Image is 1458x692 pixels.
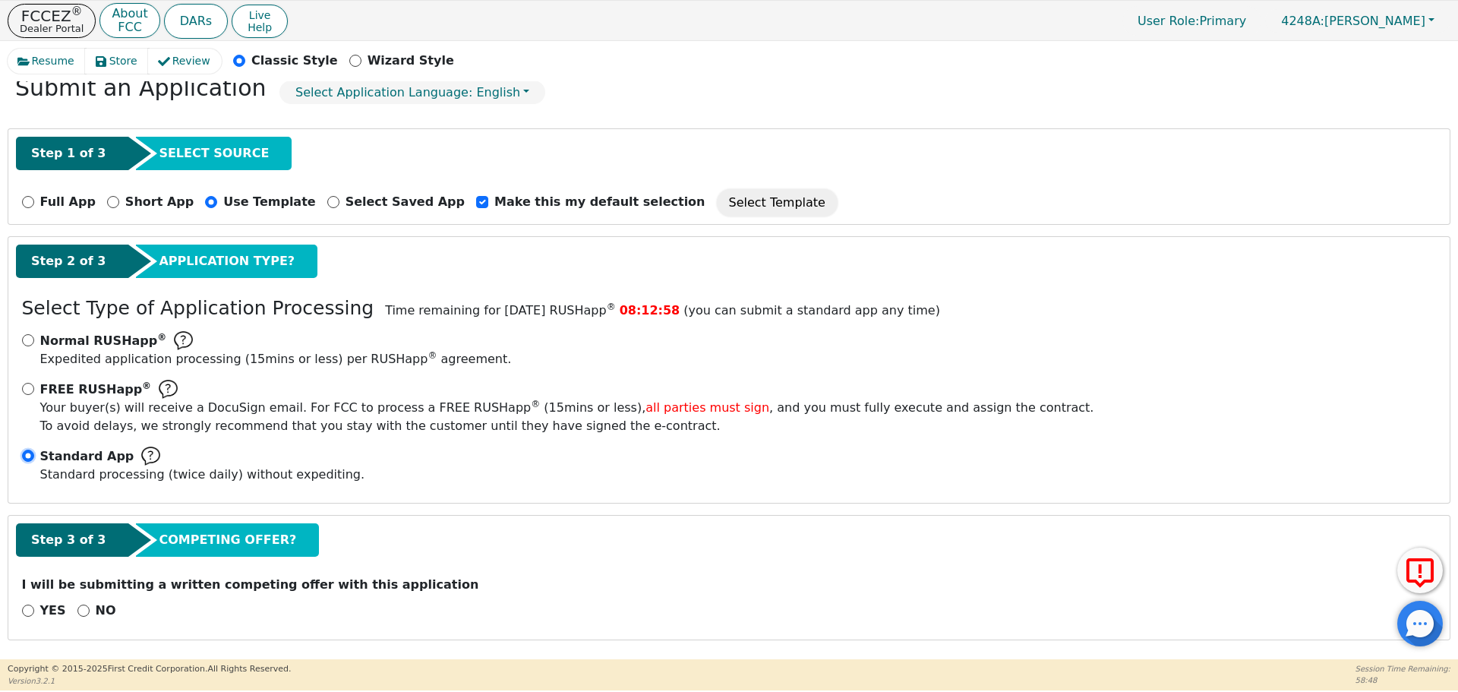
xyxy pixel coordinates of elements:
[22,576,1437,594] p: I will be submitting a written competing offer with this application
[112,8,147,20] p: About
[31,144,106,163] span: Step 1 of 3
[428,350,437,361] sup: ®
[717,189,838,216] button: Select Template
[40,193,96,211] p: Full App
[645,400,769,415] span: all parties must sign
[683,303,940,318] span: (you can submit a standard app any time)
[207,664,291,674] span: All Rights Reserved.
[31,252,106,270] span: Step 2 of 3
[22,297,374,320] h3: Select Type of Application Processing
[142,381,151,391] sup: ®
[40,399,1094,435] span: To avoid delays, we strongly recommend that you stay with the customer until they have signed the...
[248,21,272,33] span: Help
[232,5,288,38] button: LiveHelp
[15,74,267,102] h2: Submit an Application
[368,52,454,70] p: Wizard Style
[8,663,291,676] p: Copyright © 2015- 2025 First Credit Corporation.
[1355,675,1450,686] p: 58:48
[159,531,296,549] span: COMPETING OFFER?
[148,49,222,74] button: Review
[109,53,137,69] span: Store
[40,602,66,620] p: YES
[1281,14,1425,28] span: [PERSON_NAME]
[1397,548,1443,593] button: Report Error to FCC
[20,8,84,24] p: FCCEZ
[159,252,295,270] span: APPLICATION TYPE?
[40,467,365,482] span: Standard processing (twice daily) without expediting.
[40,382,152,397] span: FREE RUSHapp
[141,447,160,466] img: Help Bubble
[531,399,540,409] sup: ®
[8,4,96,38] button: FCCEZ®Dealer Portal
[159,380,178,399] img: Help Bubble
[157,332,166,343] sup: ®
[620,303,680,318] span: 08:12:58
[40,400,1094,415] span: Your buyer(s) will receive a DocuSign email. For FCC to process a FREE RUSHapp ( 15 mins or less)...
[31,531,106,549] span: Step 3 of 3
[164,4,228,39] button: DARs
[346,193,465,211] p: Select Saved App
[172,53,210,69] span: Review
[159,144,269,163] span: SELECT SOURCE
[251,52,338,70] p: Classic Style
[385,303,616,318] span: Time remaining for [DATE] RUSHapp
[8,49,86,74] button: Resume
[99,3,159,39] button: AboutFCC
[40,333,167,348] span: Normal RUSHapp
[279,81,545,104] button: Select Application Language: English
[8,675,291,687] p: Version 3.2.1
[1122,6,1261,36] a: User Role:Primary
[85,49,149,74] button: Store
[96,602,116,620] p: NO
[71,5,83,18] sup: ®
[1355,663,1450,675] p: Session Time Remaining:
[494,193,705,211] p: Make this my default selection
[1281,14,1324,28] span: 4248A:
[607,302,616,312] sup: ®
[40,352,512,366] span: Expedited application processing ( 15 mins or less) per RUSHapp agreement.
[223,193,315,211] p: Use Template
[40,447,134,466] span: Standard App
[248,9,272,21] span: Live
[32,53,74,69] span: Resume
[125,193,194,211] p: Short App
[112,21,147,33] p: FCC
[1122,6,1261,36] p: Primary
[1265,9,1450,33] button: 4248A:[PERSON_NAME]
[20,24,84,33] p: Dealer Portal
[174,331,193,350] img: Help Bubble
[1138,14,1199,28] span: User Role :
